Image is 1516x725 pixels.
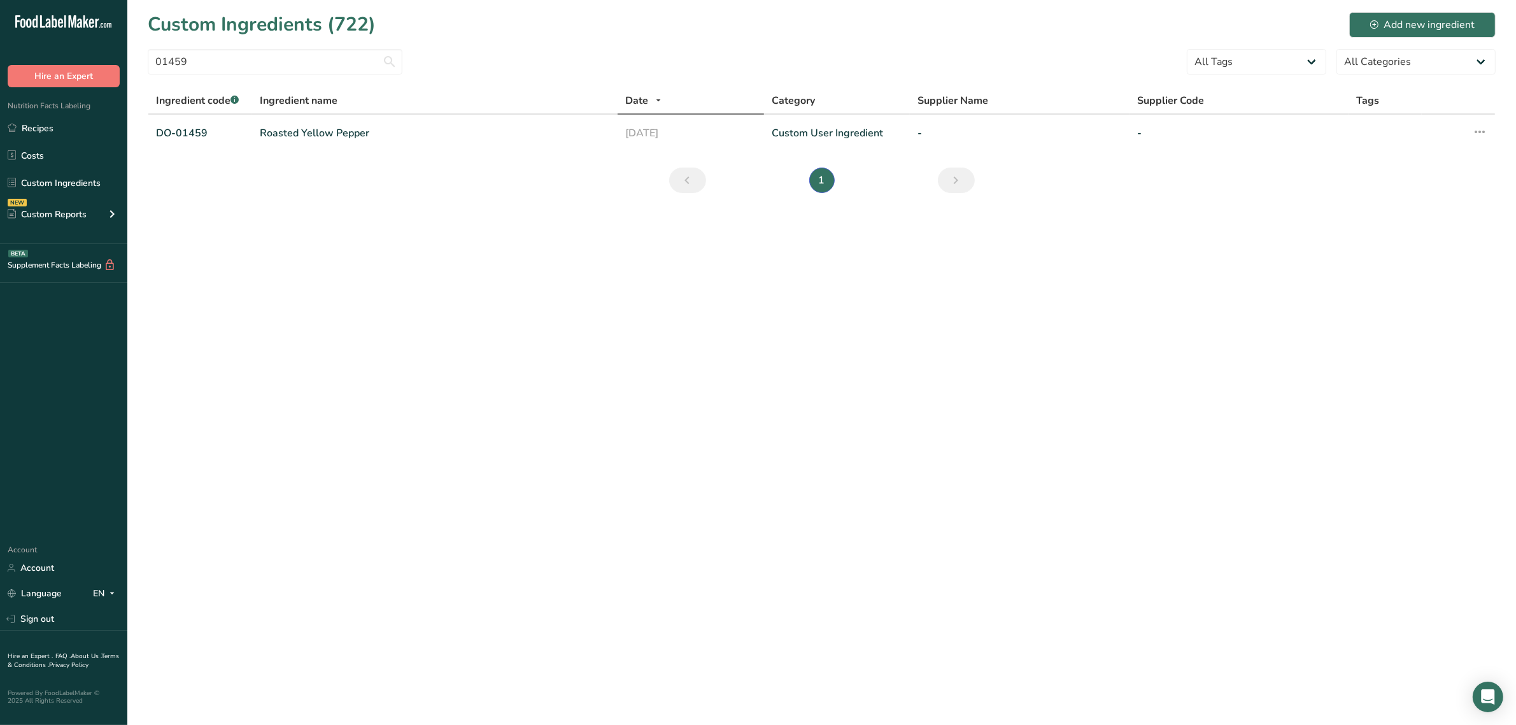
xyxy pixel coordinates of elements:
[1473,682,1503,712] div: Open Intercom Messenger
[148,10,376,39] h1: Custom Ingredients (722)
[772,126,903,141] a: Custom User Ingredient
[93,586,120,601] div: EN
[1349,12,1496,38] button: Add new ingredient
[8,652,119,670] a: Terms & Conditions .
[8,250,28,257] div: BETA
[8,65,120,87] button: Hire an Expert
[71,652,101,661] a: About Us .
[917,126,1121,141] a: -
[8,582,62,605] a: Language
[1137,93,1204,108] span: Supplier Code
[8,652,53,661] a: Hire an Expert .
[625,126,756,141] a: [DATE]
[260,93,337,108] span: Ingredient name
[625,93,648,108] span: Date
[49,661,89,670] a: Privacy Policy
[917,93,988,108] span: Supplier Name
[772,93,815,108] span: Category
[8,208,87,221] div: Custom Reports
[156,126,244,141] a: DO-01459
[156,94,239,108] span: Ingredient code
[260,126,610,141] a: Roasted Yellow Pepper
[1137,126,1341,141] a: -
[55,652,71,661] a: FAQ .
[1370,17,1475,32] div: Add new ingredient
[1356,93,1379,108] span: Tags
[8,689,120,705] div: Powered By FoodLabelMaker © 2025 All Rights Reserved
[8,199,27,206] div: NEW
[938,168,975,193] a: Next
[148,49,402,75] input: Search for ingredient
[669,168,706,193] a: Previous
